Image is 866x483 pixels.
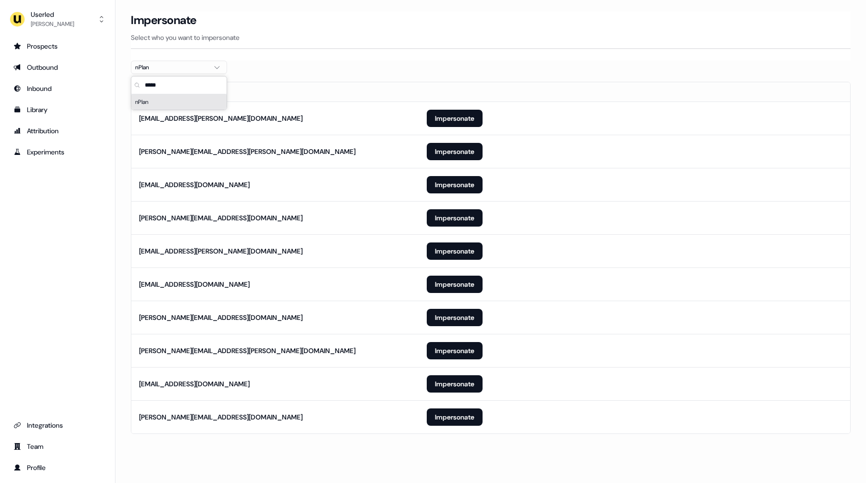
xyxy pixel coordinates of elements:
div: Prospects [13,41,102,51]
div: Integrations [13,420,102,430]
div: [PERSON_NAME][EMAIL_ADDRESS][DOMAIN_NAME] [139,313,303,322]
div: [PERSON_NAME] [31,19,74,29]
button: Impersonate [427,276,483,293]
a: Go to profile [8,460,107,475]
a: Go to integrations [8,418,107,433]
a: Go to team [8,439,107,454]
button: Impersonate [427,110,483,127]
div: [EMAIL_ADDRESS][DOMAIN_NAME] [139,180,250,190]
button: Impersonate [427,342,483,359]
div: Team [13,442,102,451]
h3: Impersonate [131,13,197,27]
div: [PERSON_NAME][EMAIL_ADDRESS][DOMAIN_NAME] [139,213,303,223]
button: Impersonate [427,408,483,426]
div: [PERSON_NAME][EMAIL_ADDRESS][DOMAIN_NAME] [139,412,303,422]
div: Inbound [13,84,102,93]
button: Impersonate [427,375,483,393]
div: Profile [13,463,102,472]
p: Select who you want to impersonate [131,33,851,42]
button: nPlan [131,61,227,74]
div: [PERSON_NAME][EMAIL_ADDRESS][PERSON_NAME][DOMAIN_NAME] [139,346,356,356]
div: [PERSON_NAME][EMAIL_ADDRESS][PERSON_NAME][DOMAIN_NAME] [139,147,356,156]
div: [EMAIL_ADDRESS][PERSON_NAME][DOMAIN_NAME] [139,114,303,123]
div: Experiments [13,147,102,157]
div: Attribution [13,126,102,136]
a: Go to Inbound [8,81,107,96]
button: Impersonate [427,309,483,326]
th: Email [131,82,419,102]
div: Library [13,105,102,114]
div: Userled [31,10,74,19]
a: Go to attribution [8,123,107,139]
button: Impersonate [427,209,483,227]
div: [EMAIL_ADDRESS][DOMAIN_NAME] [139,280,250,289]
a: Go to prospects [8,38,107,54]
button: Impersonate [427,176,483,193]
a: Go to experiments [8,144,107,160]
div: nPlan [135,63,207,72]
div: nPlan [131,94,227,110]
div: Outbound [13,63,102,72]
div: [EMAIL_ADDRESS][PERSON_NAME][DOMAIN_NAME] [139,246,303,256]
a: Go to outbound experience [8,60,107,75]
div: [EMAIL_ADDRESS][DOMAIN_NAME] [139,379,250,389]
div: Suggestions [131,94,227,110]
button: Impersonate [427,242,483,260]
button: Impersonate [427,143,483,160]
a: Go to templates [8,102,107,117]
button: Userled[PERSON_NAME] [8,8,107,31]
